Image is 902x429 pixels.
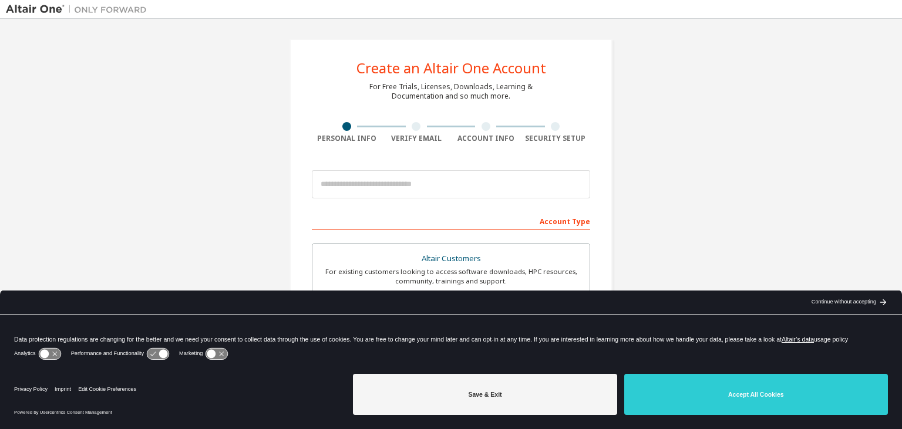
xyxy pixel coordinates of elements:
div: For Free Trials, Licenses, Downloads, Learning & Documentation and so much more. [369,82,533,101]
div: Create an Altair One Account [356,61,546,75]
div: Account Info [451,134,521,143]
div: Verify Email [382,134,452,143]
div: Altair Customers [319,251,583,267]
div: Account Type [312,211,590,230]
img: Altair One [6,4,153,15]
div: Personal Info [312,134,382,143]
div: Security Setup [521,134,591,143]
div: For existing customers looking to access software downloads, HPC resources, community, trainings ... [319,267,583,286]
